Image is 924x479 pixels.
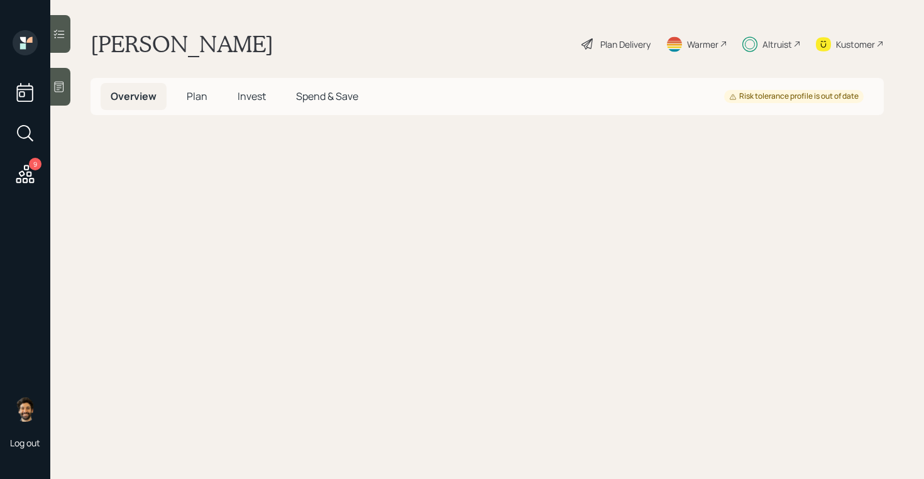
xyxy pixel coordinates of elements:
div: Log out [10,437,40,449]
div: Plan Delivery [600,38,651,51]
div: Kustomer [836,38,875,51]
span: Invest [238,89,266,103]
span: Plan [187,89,207,103]
span: Overview [111,89,157,103]
span: Spend & Save [296,89,358,103]
div: 9 [29,158,41,170]
div: Risk tolerance profile is out of date [729,91,859,102]
div: Warmer [687,38,718,51]
img: eric-schwartz-headshot.png [13,397,38,422]
div: Altruist [762,38,792,51]
h1: [PERSON_NAME] [91,30,273,58]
